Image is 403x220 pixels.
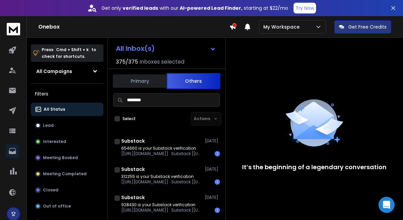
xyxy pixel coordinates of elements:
[167,73,220,89] button: Others
[43,204,71,209] p: Out of office
[123,116,136,121] label: Select
[116,58,138,66] span: 375 / 375
[348,24,387,30] p: Get Free Credits
[42,46,96,60] p: Press to check for shortcuts.
[31,65,103,78] button: All Campaigns
[121,166,145,173] h1: Substack
[294,3,316,13] button: Try Now
[215,208,220,213] div: 1
[31,199,103,213] button: Out of office
[43,171,87,177] p: Meeting Completed
[121,179,202,185] p: [[URL][DOMAIN_NAME]] Substack [[URL][DOMAIN_NAME]!,w_80,h_80,c_fill,f_auto,q_auto:good,fl_progres...
[215,179,220,185] div: 1
[31,183,103,197] button: Closed
[215,151,220,156] div: 1
[139,58,184,66] h3: Inboxes selected
[263,24,302,30] p: My Workspace
[205,138,220,144] p: [DATE]
[242,162,387,172] p: It’s the beginning of a legendary conversation
[121,202,202,208] p: 928430 is your Substack verification
[43,123,54,128] p: Lead
[378,197,395,213] div: Open Intercom Messenger
[36,68,72,75] h1: All Campaigns
[38,23,229,31] h1: Onebox
[31,89,103,99] h3: Filters
[334,20,391,34] button: Get Free Credits
[205,195,220,200] p: [DATE]
[296,5,314,11] p: Try Now
[121,138,145,144] h1: Substack
[121,208,202,213] p: [[URL][DOMAIN_NAME]] Substack [[URL][DOMAIN_NAME]!,w_80,h_80,c_fill,f_auto,q_auto:good,fl_progres...
[180,5,242,11] strong: AI-powered Lead Finder,
[121,174,202,179] p: 312255 is your Substack verification
[44,107,65,112] p: All Status
[43,187,58,193] p: Closed
[205,167,220,172] p: [DATE]
[116,45,155,52] h1: All Inbox(s)
[113,74,167,88] button: Primary
[31,103,103,116] button: All Status
[110,42,221,55] button: All Inbox(s)
[31,119,103,132] button: Lead
[7,23,20,35] img: logo
[121,146,202,151] p: 654660 is your Substack verification
[31,135,103,148] button: Interested
[101,5,288,11] p: Get only with our starting at $22/mo
[31,167,103,181] button: Meeting Completed
[31,151,103,164] button: Meeting Booked
[55,46,90,53] span: Cmd + Shift + k
[43,155,78,160] p: Meeting Booked
[123,5,158,11] strong: verified leads
[121,194,145,201] h1: Substack
[43,139,66,144] p: Interested
[121,151,202,156] p: [[URL][DOMAIN_NAME]] Substack [[URL][DOMAIN_NAME]!,w_80,h_80,c_fill,f_auto,q_auto:good,fl_progres...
